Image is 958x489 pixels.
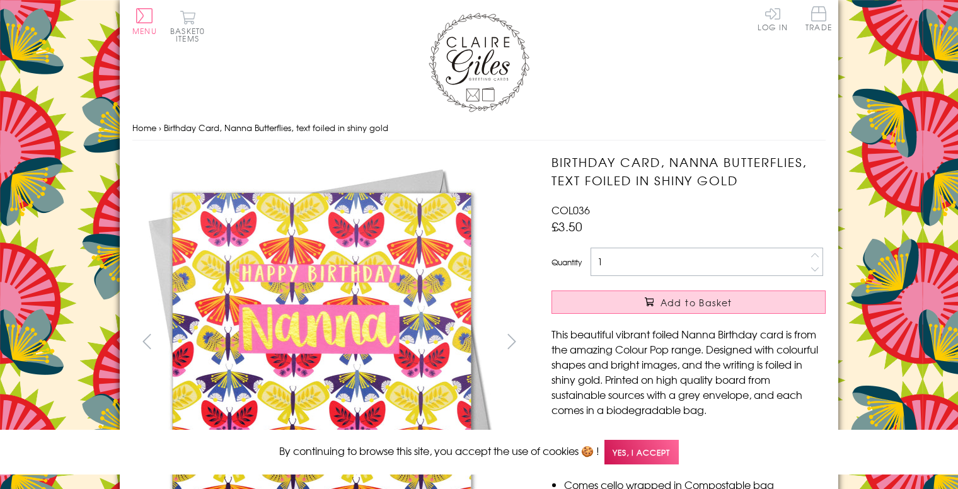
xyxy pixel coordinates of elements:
a: Trade [805,6,832,33]
span: Yes, I accept [604,440,679,464]
label: Quantity [551,256,582,268]
img: Claire Giles Greetings Cards [429,13,529,112]
p: This beautiful vibrant foiled Nanna Birthday card is from the amazing Colour Pop range. Designed ... [551,326,826,417]
button: Add to Basket [551,291,826,314]
nav: breadcrumbs [132,115,826,141]
button: prev [132,327,161,355]
span: COL036 [551,202,590,217]
button: Basket0 items [170,10,205,42]
button: next [498,327,526,355]
span: Trade [805,6,832,31]
a: Home [132,122,156,134]
h1: Birthday Card, Nanna Butterflies, text foiled in shiny gold [551,153,826,190]
a: Log In [758,6,788,31]
span: £3.50 [551,217,582,235]
span: Add to Basket [661,296,732,309]
span: Birthday Card, Nanna Butterflies, text foiled in shiny gold [164,122,388,134]
button: Menu [132,8,157,35]
span: › [159,122,161,134]
span: Menu [132,25,157,37]
span: 0 items [176,25,205,44]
